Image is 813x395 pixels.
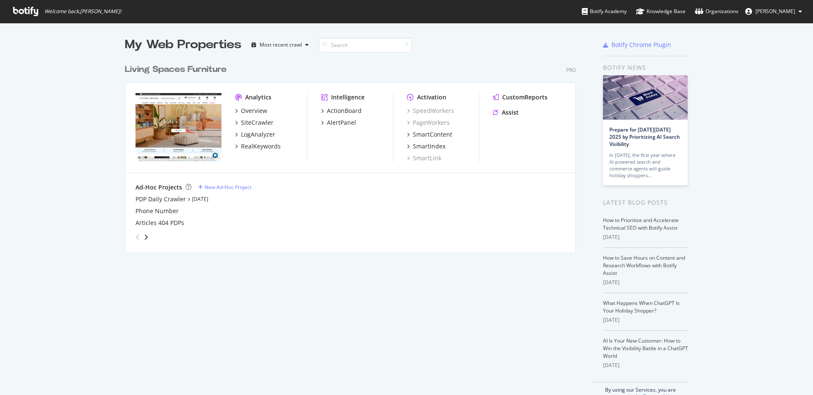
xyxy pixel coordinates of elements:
[502,93,548,101] div: CustomReports
[331,93,365,101] div: Intelligence
[135,207,179,215] a: Phone Number
[407,107,454,115] a: SpeedWorkers
[192,195,208,203] a: [DATE]
[603,299,680,314] a: What Happens When ChatGPT Is Your Holiday Shopper?
[132,230,143,244] div: angle-left
[248,38,312,52] button: Most recent crawl
[235,118,274,127] a: SiteCrawler
[319,38,412,52] input: Search
[241,142,281,151] div: RealKeywords
[125,53,583,252] div: grid
[502,108,519,117] div: Assist
[245,93,271,101] div: Analytics
[198,184,252,191] a: New Ad-Hoc Project
[205,184,252,191] div: New Ad-Hoc Project
[603,279,688,286] div: [DATE]
[603,198,688,207] div: Latest Blog Posts
[582,7,627,16] div: Botify Academy
[493,108,519,117] a: Assist
[413,130,452,139] div: SmartContent
[636,7,686,16] div: Knowledge Base
[135,183,182,192] div: Ad-Hoc Projects
[135,93,221,162] img: livingspaces.com
[603,217,679,231] a: How to Prioritize and Accelerate Technical SEO with Botify Assist
[143,233,149,241] div: angle-right
[327,107,362,115] div: ActionBoard
[241,107,267,115] div: Overview
[603,337,688,359] a: AI Is Your New Customer: How to Win the Visibility Battle in a ChatGPT World
[321,107,362,115] a: ActionBoard
[413,142,445,151] div: SmartIndex
[241,130,275,139] div: LogAnalyzer
[611,41,671,49] div: Botify Chrome Plugin
[407,130,452,139] a: SmartContent
[695,7,738,16] div: Organizations
[44,8,121,15] span: Welcome back, [PERSON_NAME] !
[603,233,688,241] div: [DATE]
[603,254,685,277] a: How to Save Hours on Content and Research Workflows with Botify Assist
[235,107,267,115] a: Overview
[609,126,680,148] a: Prepare for [DATE][DATE] 2025 by Prioritizing AI Search Visibility
[235,142,281,151] a: RealKeywords
[407,154,441,162] a: SmartLink
[603,63,688,72] div: Botify news
[135,219,184,227] a: Articles 404 PDPs
[327,118,356,127] div: AlertPanel
[135,195,186,203] a: PDP Daily Crawler
[603,41,671,49] a: Botify Chrome Plugin
[603,362,688,369] div: [DATE]
[407,142,445,151] a: SmartIndex
[321,118,356,127] a: AlertPanel
[125,63,227,76] div: Living Spaces Furniture
[407,118,450,127] a: PageWorkers
[125,63,230,76] a: Living Spaces Furniture
[566,66,576,74] div: Pro
[738,5,809,18] button: [PERSON_NAME]
[235,130,275,139] a: LogAnalyzer
[609,152,681,179] div: In [DATE], the first year where AI-powered search and commerce agents will guide holiday shoppers…
[417,93,446,101] div: Activation
[603,316,688,324] div: [DATE]
[755,8,795,15] span: Svetlana Li
[241,118,274,127] div: SiteCrawler
[493,93,548,101] a: CustomReports
[603,75,688,120] img: Prepare for Black Friday 2025 by Prioritizing AI Search Visibility
[260,42,302,47] div: Most recent crawl
[125,36,241,53] div: My Web Properties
